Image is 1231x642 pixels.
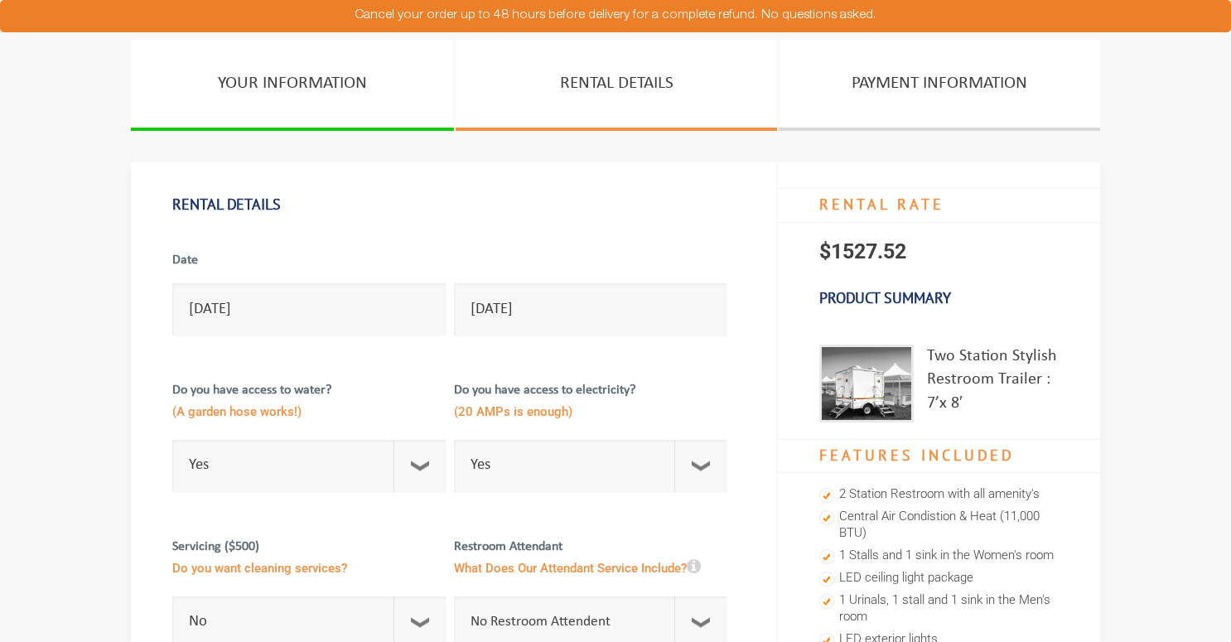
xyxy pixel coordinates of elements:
li: 2 Station Restroom with all amenity's [819,484,1059,506]
p: $1527.52 [778,223,1100,281]
label: Do you have access to electricity? [454,381,727,436]
h3: Product Summary [778,281,1100,316]
span: What Does Our Attendant Service Include? [454,557,727,584]
a: YOUR INFORMATION [131,40,454,131]
a: RENTAL DETAILS [456,40,777,131]
li: Central Air Condistion & Heat (11,000 BTU) [819,506,1059,545]
span: (20 AMPs is enough) [454,400,727,427]
h4: Features Included [778,439,1100,474]
label: Date [172,251,446,279]
li: LED ceiling light package [819,567,1059,590]
span: Do you want cleaning services? [172,557,446,584]
li: 1 Urinals, 1 stall and 1 sink in the Men's room [819,590,1059,629]
a: PAYMENT INFORMATION [779,40,1100,131]
label: Restroom Attendant [454,538,727,592]
h4: RENTAL RATE [778,188,1100,223]
span: (A garden hose works!) [172,400,446,427]
label: Servicing ($500) [172,538,446,592]
div: Two Station Stylish Restroom Trailer : 7’x 8′ [927,345,1059,422]
h1: Rental Details [172,187,735,222]
li: 1 Stalls and 1 sink in the Women's room [819,545,1059,567]
button: Live Chat [1165,576,1231,642]
label: Do you have access to water? [172,381,446,436]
